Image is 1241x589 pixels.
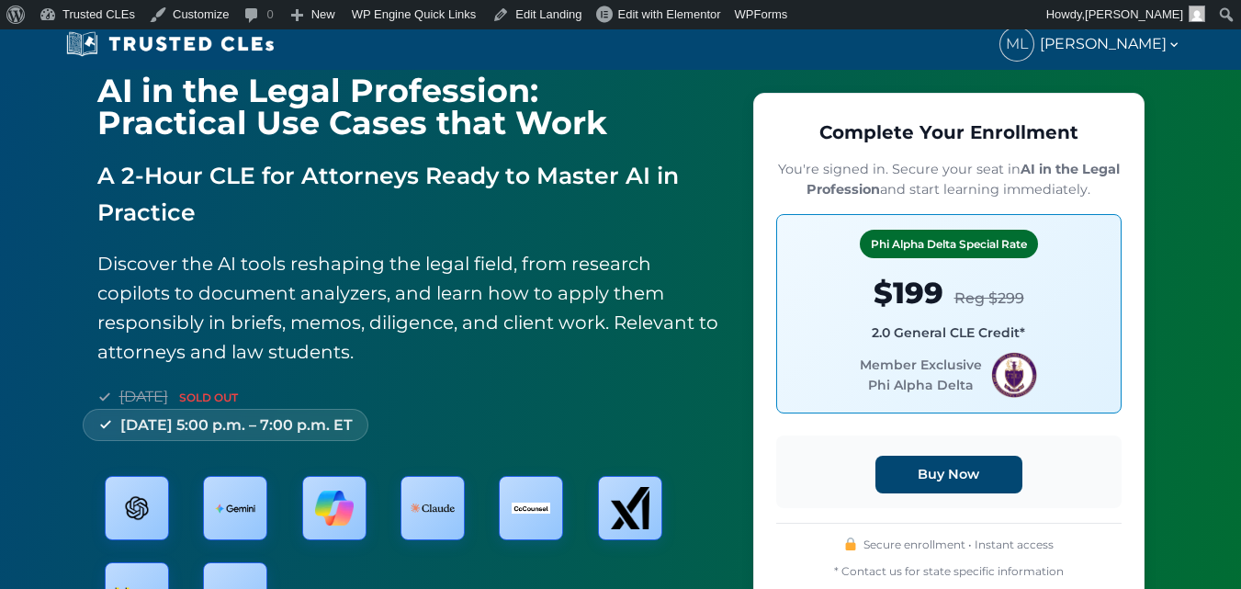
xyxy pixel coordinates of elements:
[792,323,1106,343] div: 2.0 General CLE Credit*
[315,489,354,527] img: Copilot Logo
[97,74,726,139] h1: AI in the Legal Profession: Practical Use Cases that Work
[776,160,1122,199] p: You're signed in. Secure your seat in and start learning immediately.
[97,249,726,367] p: Discover the AI tools reshaping the legal field, from research copilots to document analyzers, an...
[1000,28,1033,61] span: ML
[499,476,563,540] div: CoCounsel
[83,409,368,442] div: [DATE] 5:00 p.m. – 7:00 p.m. ET
[991,352,1037,398] img: PADlogo-1.png
[105,476,169,540] div: ChatGPT
[97,157,726,231] p: A 2-Hour CLE for Attorneys Ready to Master AI in Practice
[792,352,1106,398] span: Member Exclusive Phi Alpha Delta
[875,456,1022,493] button: Buy Now
[1085,7,1183,21] span: [PERSON_NAME]
[609,487,651,529] img: xAI Logo
[512,489,550,527] img: CoCounsel Logo
[776,116,1122,149] h3: Complete Your Enrollment
[119,388,168,405] span: [DATE]
[215,488,255,528] img: Gemini Logo
[114,485,160,531] img: ChatGPT Logo
[1040,32,1181,56] span: [PERSON_NAME]
[844,538,857,550] img: 🔒
[302,476,367,540] div: Copilot
[203,476,267,540] div: Gemini
[863,536,1054,553] span: Secure enrollment • Instant access
[874,269,943,316] span: $199
[954,287,1024,311] span: Reg $299
[776,562,1122,580] div: * Contact us for state specific information
[401,476,465,540] div: Claude
[179,391,238,404] span: SOLD OUT
[61,30,280,58] img: Trusted CLEs
[598,476,662,540] div: xAI
[860,230,1038,258] div: Phi Alpha Delta Special Rate
[807,161,1120,198] strong: AI in the Legal Profession
[618,7,721,21] span: Edit with Elementor
[120,413,353,437] span: [DATE] 5:00 p.m. – 7:00 p.m. ET
[411,486,455,530] img: Claude Logo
